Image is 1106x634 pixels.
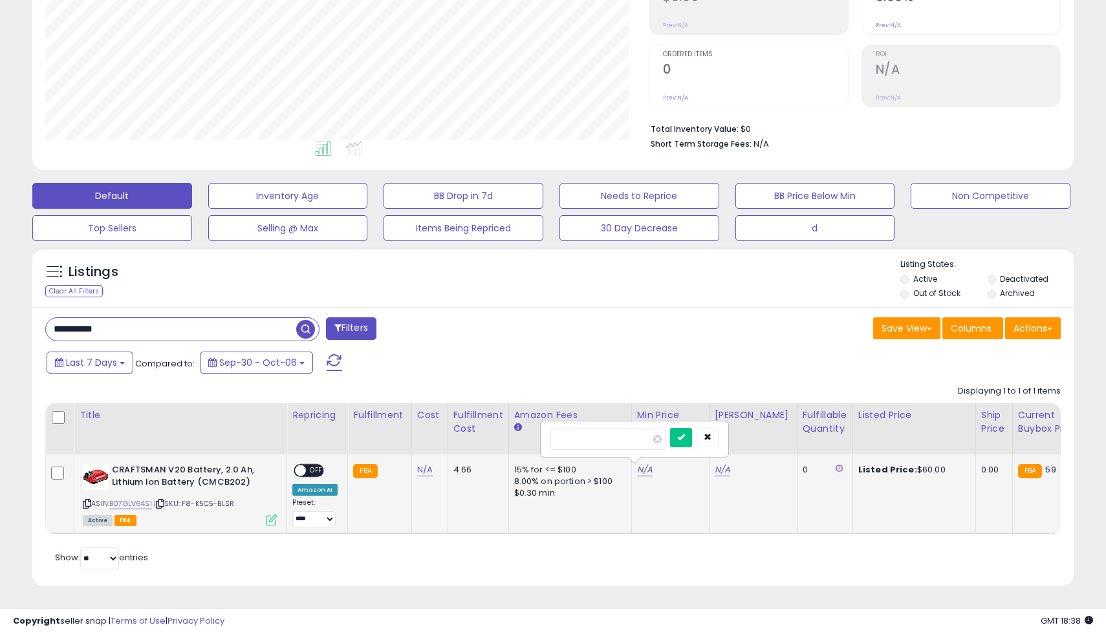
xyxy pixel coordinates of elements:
small: Amazon Fees. [514,422,522,434]
button: Filters [326,317,376,340]
b: CRAFTSMAN V20 Battery, 2.0 Ah, Lithium Ion Battery (CMCB202) [112,464,269,491]
div: Cost [417,408,442,422]
small: Prev: N/A [876,21,901,29]
button: BB Drop in 7d [384,183,543,209]
button: Items Being Repriced [384,215,543,241]
span: All listings currently available for purchase on Amazon [83,515,113,526]
span: ROI [876,51,1060,58]
small: Prev: N/A [663,21,688,29]
a: N/A [715,463,730,476]
button: Inventory Age [208,183,368,209]
div: 15% for <= $100 [514,464,622,476]
h2: N/A [876,62,1060,79]
div: Amazon Fees [514,408,626,422]
div: 0.00 [981,464,1003,476]
div: Displaying 1 to 1 of 1 items [958,385,1061,397]
b: Total Inventory Value: [651,123,739,134]
a: Terms of Use [111,615,166,627]
a: B07GLV64S1 [109,498,152,509]
a: Privacy Policy [168,615,224,627]
div: 0 [803,464,843,476]
div: Min Price [637,408,704,422]
div: Clear All Filters [45,285,103,297]
small: Prev: N/A [663,94,688,101]
a: N/A [417,463,433,476]
div: Listed Price [858,408,970,422]
img: 41sHoqFbifL._SL40_.jpg [83,464,109,490]
span: N/A [754,138,769,150]
button: d [735,215,895,241]
span: Compared to: [135,357,195,370]
li: $0 [651,120,1051,136]
span: Last 7 Days [66,356,117,369]
button: Selling @ Max [208,215,368,241]
button: Last 7 Days [47,352,133,374]
div: Ship Price [981,408,1007,436]
span: | SKU: F8-K5C5-BLSR [154,498,234,509]
label: Deactivated [1000,273,1048,284]
span: Columns [951,322,992,335]
button: Default [32,183,192,209]
div: Title [80,408,281,422]
div: Amazon AI [292,484,338,496]
button: Top Sellers [32,215,192,241]
div: Repricing [292,408,342,422]
b: Listed Price: [858,463,917,476]
label: Out of Stock [913,288,960,299]
span: OFF [306,465,327,476]
small: Prev: N/A [876,94,901,101]
div: Fulfillable Quantity [803,408,847,436]
small: FBA [353,464,377,478]
span: Sep-30 - Oct-06 [219,356,297,369]
button: Needs to Reprice [559,183,719,209]
button: Actions [1005,317,1061,339]
h2: 0 [663,62,847,79]
span: Show: entries [55,551,148,564]
button: Save View [873,317,940,339]
a: N/A [637,463,653,476]
span: 59 [1045,463,1056,476]
div: seller snap | | [13,615,224,628]
label: Archived [1000,288,1035,299]
div: [PERSON_NAME] [715,408,792,422]
button: Non Competitive [911,183,1070,209]
span: 2025-10-14 18:38 GMT [1041,615,1093,627]
b: Short Term Storage Fees: [651,138,752,149]
div: $60.00 [858,464,966,476]
div: Current Buybox Price [1018,408,1085,436]
div: Fulfillment Cost [453,408,503,436]
small: FBA [1018,464,1042,478]
strong: Copyright [13,615,60,627]
button: Sep-30 - Oct-06 [200,352,313,374]
div: $0.30 min [514,487,622,499]
button: BB Price Below Min [735,183,895,209]
h5: Listings [69,263,118,281]
div: Fulfillment [353,408,406,422]
label: Active [913,273,937,284]
span: Ordered Items [663,51,847,58]
div: 4.66 [453,464,499,476]
div: 8.00% on portion > $100 [514,476,622,487]
div: Preset: [292,498,338,527]
button: 30 Day Decrease [559,215,719,241]
div: ASIN: [83,464,277,524]
p: Listing States: [900,259,1073,271]
button: Columns [942,317,1003,339]
span: FBA [114,515,136,526]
